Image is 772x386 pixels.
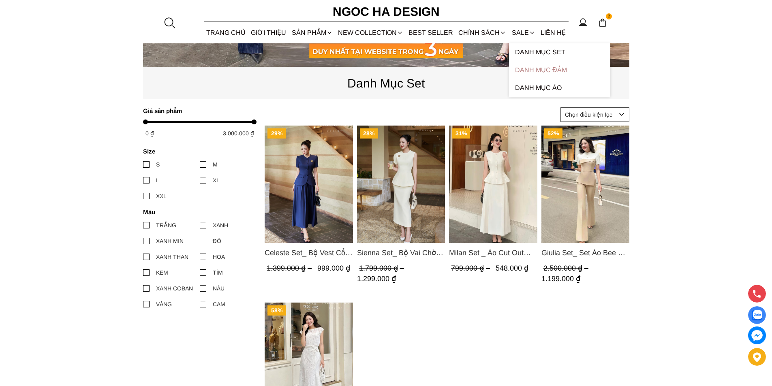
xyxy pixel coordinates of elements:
a: BEST SELLER [406,22,456,43]
img: Giulia Set_ Set Áo Bee Mix Cổ Trắng Đính Cúc Quần Loe BQ014 [541,126,629,243]
div: XANH COBAN [156,284,193,293]
div: XANH THAN [156,252,188,261]
a: Product image - Giulia Set_ Set Áo Bee Mix Cổ Trắng Đính Cúc Quần Loe BQ014 [541,126,629,243]
a: NEW COLLECTION [335,22,406,43]
a: Product image - Sienna Set_ Bộ Vai Chờm Bất Đối Xứng Mix Chân Váy Bút Chì BJ143 [357,126,445,243]
a: LIÊN HỆ [538,22,568,43]
a: Display image [748,306,766,324]
img: Sienna Set_ Bộ Vai Chờm Bất Đối Xứng Mix Chân Váy Bút Chì BJ143 [357,126,445,243]
a: Danh Mục Áo [509,79,610,97]
div: XL [213,176,220,185]
div: S [156,160,160,169]
div: M [213,160,218,169]
h4: Giá sản phẩm [143,107,251,114]
div: VÀNG [156,300,172,309]
div: KEM [156,268,168,277]
span: 999.000 ₫ [317,264,350,273]
div: L [156,176,159,185]
span: 0 ₫ [145,130,154,136]
span: Milan Set _ Áo Cut Out Tùng Không Tay Kết Hợp Chân Váy Xếp Ly A1080+CV139 [449,247,537,258]
div: SẢN PHẨM [289,22,335,43]
div: ĐỎ [213,237,221,245]
span: 1.799.000 ₫ [359,264,406,273]
a: SALE [509,22,538,43]
div: XANH [213,221,228,230]
span: Giulia Set_ Set Áo Bee Mix Cổ Trắng Đính Cúc Quần Loe BQ014 [541,247,629,258]
a: messenger [748,326,766,344]
span: Celeste Set_ Bộ Vest Cổ Tròn Chân Váy Nhún Xòe Màu Xanh Bò BJ142 [265,247,353,258]
img: Milan Set _ Áo Cut Out Tùng Không Tay Kết Hợp Chân Váy Xếp Ly A1080+CV139 [449,126,537,243]
img: img-CART-ICON-ksit0nf1 [598,18,607,27]
div: Chính sách [456,22,509,43]
a: Danh Mục Set [509,43,610,61]
span: 1.399.000 ₫ [267,264,314,273]
div: XANH MIN [156,237,184,245]
img: Display image [752,310,762,320]
div: TÍM [213,268,223,277]
h4: Size [143,148,251,155]
a: Ngoc Ha Design [325,2,447,21]
a: TRANG CHỦ [204,22,248,43]
a: Link to Milan Set _ Áo Cut Out Tùng Không Tay Kết Hợp Chân Váy Xếp Ly A1080+CV139 [449,247,537,258]
h4: Màu [143,209,251,215]
a: Product image - Milan Set _ Áo Cut Out Tùng Không Tay Kết Hợp Chân Váy Xếp Ly A1080+CV139 [449,126,537,243]
div: CAM [213,300,225,309]
div: XXL [156,192,167,200]
span: 799.000 ₫ [451,264,492,273]
a: Link to Celeste Set_ Bộ Vest Cổ Tròn Chân Váy Nhún Xòe Màu Xanh Bò BJ142 [265,247,353,258]
span: 1.199.000 ₫ [541,275,580,283]
div: TRẮNG [156,221,176,230]
a: GIỚI THIỆU [248,22,289,43]
a: Link to Giulia Set_ Set Áo Bee Mix Cổ Trắng Đính Cúc Quần Loe BQ014 [541,247,629,258]
div: NÂU [213,284,225,293]
span: 3.000.000 ₫ [223,130,254,136]
span: 548.000 ₫ [496,264,528,273]
span: 1.299.000 ₫ [357,275,396,283]
span: Sienna Set_ Bộ Vai Chờm Bất Đối Xứng Mix Chân Váy Bút Chì BJ143 [357,247,445,258]
a: Product image - Celeste Set_ Bộ Vest Cổ Tròn Chân Váy Nhún Xòe Màu Xanh Bò BJ142 [265,126,353,243]
span: 2 [606,13,612,20]
img: Celeste Set_ Bộ Vest Cổ Tròn Chân Váy Nhún Xòe Màu Xanh Bò BJ142 [265,126,353,243]
a: Danh Mục Đầm [509,61,610,79]
a: Link to Sienna Set_ Bộ Vai Chờm Bất Đối Xứng Mix Chân Váy Bút Chì BJ143 [357,247,445,258]
p: Danh Mục Set [143,74,629,93]
div: HOA [213,252,225,261]
span: 2.500.000 ₫ [543,264,590,273]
